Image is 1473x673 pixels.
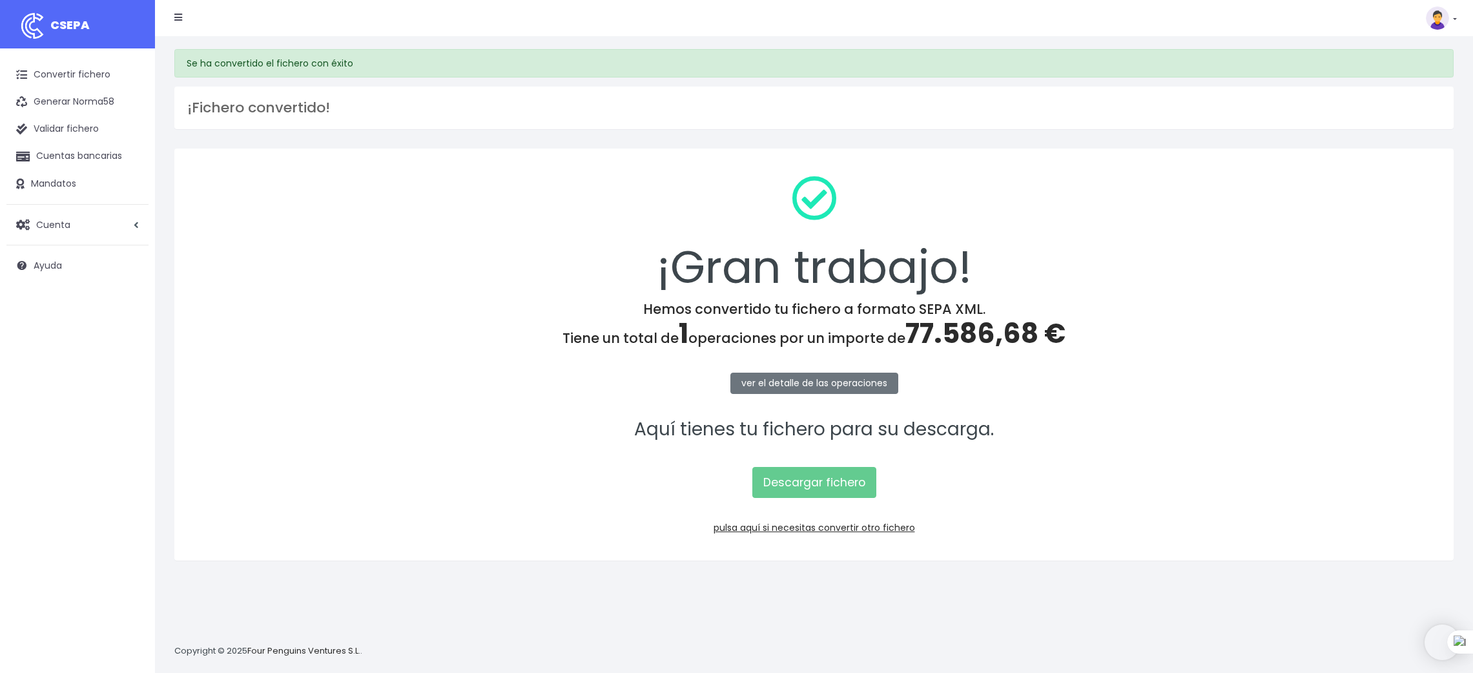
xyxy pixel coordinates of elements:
[6,116,149,143] a: Validar fichero
[714,521,915,534] a: pulsa aquí si necesitas convertir otro fichero
[16,10,48,42] img: logo
[6,171,149,198] a: Mandatos
[34,259,62,272] span: Ayuda
[1426,6,1449,30] img: profile
[191,165,1437,301] div: ¡Gran trabajo!
[187,99,1441,116] h3: ¡Fichero convertido!
[174,49,1454,78] div: Se ha convertido el fichero con éxito
[6,143,149,170] a: Cuentas bancarias
[191,301,1437,350] h4: Hemos convertido tu fichero a formato SEPA XML. Tiene un total de operaciones por un importe de
[191,415,1437,444] p: Aquí tienes tu fichero para su descarga.
[36,218,70,231] span: Cuenta
[905,315,1066,353] span: 77.586,68 €
[679,315,688,353] span: 1
[6,252,149,279] a: Ayuda
[247,645,360,657] a: Four Penguins Ventures S.L.
[730,373,898,394] a: ver el detalle de las operaciones
[752,467,876,498] a: Descargar fichero
[6,211,149,238] a: Cuenta
[6,88,149,116] a: Generar Norma58
[6,61,149,88] a: Convertir fichero
[174,645,362,658] p: Copyright © 2025 .
[50,17,90,33] span: CSEPA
